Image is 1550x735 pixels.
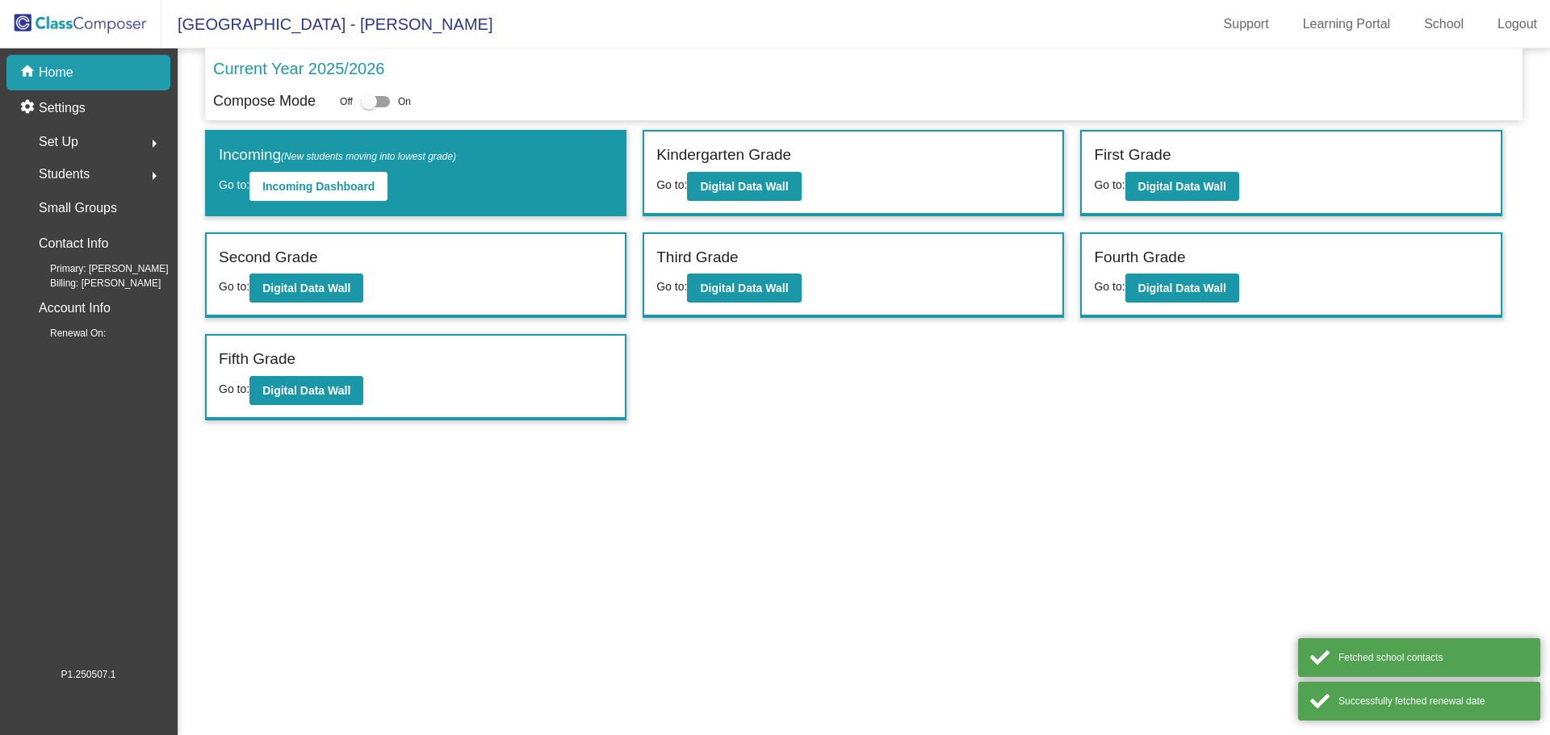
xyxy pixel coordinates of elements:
[249,274,363,303] button: Digital Data Wall
[1211,11,1282,37] a: Support
[24,261,169,276] span: Primary: [PERSON_NAME]
[1094,178,1125,191] span: Go to:
[281,151,456,162] span: (New students moving into lowest grade)
[39,197,117,219] p: Small Groups
[1094,246,1185,269] label: Fourth Grade
[213,56,384,81] p: Current Year 2025/2026
[262,282,350,294] b: Digital Data Wall
[39,163,90,186] span: Students
[19,98,39,118] mat-icon: settings
[1338,650,1528,665] div: Fetched school contacts
[656,178,687,191] span: Go to:
[1138,282,1226,294] b: Digital Data Wall
[19,63,39,82] mat-icon: home
[161,11,492,37] span: [GEOGRAPHIC_DATA] - [PERSON_NAME]
[1485,11,1550,37] a: Logout
[145,166,164,186] mat-icon: arrow_right
[219,178,249,191] span: Go to:
[1290,11,1404,37] a: Learning Portal
[700,180,788,193] b: Digital Data Wall
[1094,144,1171,167] label: First Grade
[656,280,687,293] span: Go to:
[1125,274,1239,303] button: Digital Data Wall
[1411,11,1477,37] a: School
[700,282,788,294] b: Digital Data Wall
[213,90,316,112] p: Compose Mode
[262,384,350,397] b: Digital Data Wall
[39,98,86,118] p: Settings
[656,246,738,269] label: Third Grade
[340,94,353,109] span: Off
[219,382,249,395] span: Go to:
[39,297,111,319] p: Account Info
[219,246,318,269] label: Second Grade
[687,274,801,303] button: Digital Data Wall
[1094,280,1125,293] span: Go to:
[262,180,375,193] b: Incoming Dashboard
[39,63,73,82] p: Home
[249,172,387,201] button: Incoming Dashboard
[219,280,249,293] span: Go to:
[145,134,164,153] mat-icon: arrow_right
[1138,180,1226,193] b: Digital Data Wall
[39,131,78,153] span: Set Up
[398,94,411,109] span: On
[687,172,801,201] button: Digital Data Wall
[39,232,108,255] p: Contact Info
[1125,172,1239,201] button: Digital Data Wall
[24,326,106,340] span: Renewal On:
[1338,694,1528,708] div: Successfully fetched renewal date
[219,348,295,371] label: Fifth Grade
[24,276,161,290] span: Billing: [PERSON_NAME]
[219,144,456,167] label: Incoming
[656,144,791,167] label: Kindergarten Grade
[249,376,363,405] button: Digital Data Wall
